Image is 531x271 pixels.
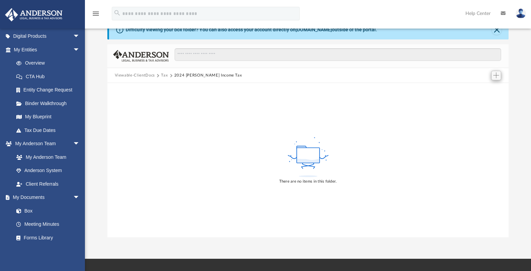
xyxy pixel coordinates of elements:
[73,137,87,151] span: arrow_drop_down
[10,56,90,70] a: Overview
[175,48,501,61] input: Search files and folders
[10,97,90,110] a: Binder Walkthrough
[10,164,87,177] a: Anderson System
[115,72,155,79] button: Viewable-ClientDocs
[10,123,90,137] a: Tax Due Dates
[10,177,87,191] a: Client Referrals
[5,191,87,204] a: My Documentsarrow_drop_down
[10,110,87,124] a: My Blueprint
[296,27,332,32] a: [DOMAIN_NAME]
[73,43,87,57] span: arrow_drop_down
[113,9,121,17] i: search
[126,26,377,33] div: Difficulty viewing your box folder? You can also access your account directly on outside of the p...
[161,72,168,79] button: Tax
[10,204,83,218] a: Box
[10,70,90,83] a: CTA Hub
[174,72,242,79] button: 2024 [PERSON_NAME] Income Tax
[73,30,87,44] span: arrow_drop_down
[10,218,87,231] a: Meeting Minutes
[492,25,501,35] button: Close
[10,150,83,164] a: My Anderson Team
[92,13,100,18] a: menu
[5,43,90,56] a: My Entitiesarrow_drop_down
[5,30,90,43] a: Digital Productsarrow_drop_down
[10,83,90,97] a: Entity Change Request
[10,231,83,244] a: Forms Library
[279,179,337,185] div: There are no items in this folder.
[491,71,501,80] button: Add
[5,137,87,151] a: My Anderson Teamarrow_drop_down
[3,8,65,21] img: Anderson Advisors Platinum Portal
[73,191,87,205] span: arrow_drop_down
[10,244,87,258] a: Notarize
[516,9,526,18] img: User Pic
[92,10,100,18] i: menu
